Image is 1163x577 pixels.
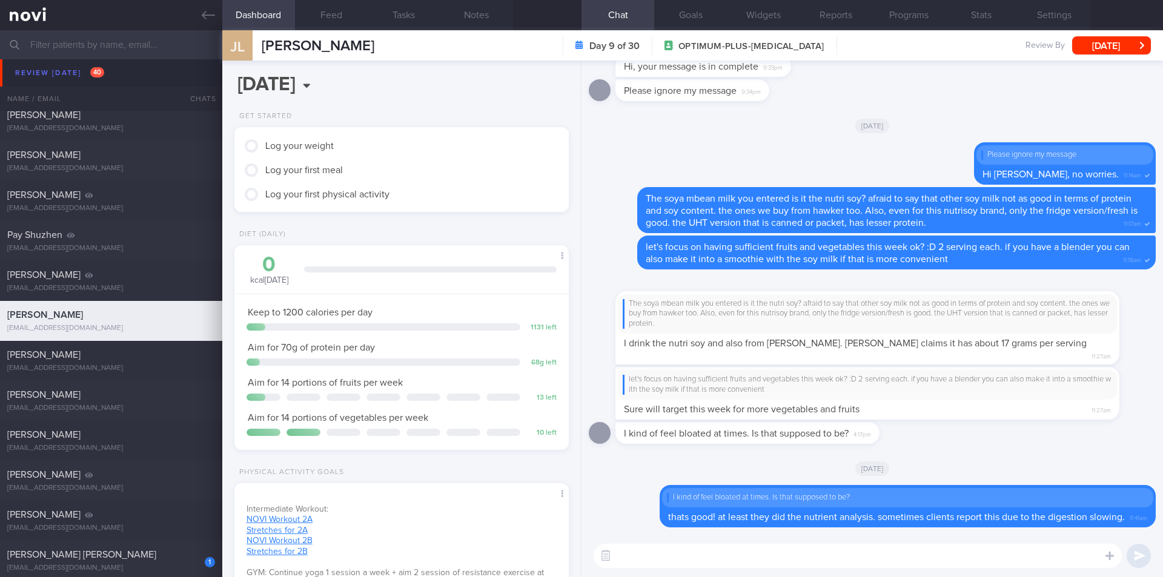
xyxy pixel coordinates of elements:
div: 10 left [526,429,557,438]
span: I drink the nutri soy and also from [PERSON_NAME]. [PERSON_NAME] claims it has about 17 grams per... [624,338,1087,348]
div: 1131 left [526,323,557,332]
div: [EMAIL_ADDRESS][DOMAIN_NAME] [7,564,215,573]
div: The soya mbean milk you entered is it the nutri soy? afraid to say that other soy milk not as goo... [623,299,1112,329]
span: 9:34pm [741,85,761,96]
div: Physical Activity Goals [234,468,344,477]
div: [EMAIL_ADDRESS][DOMAIN_NAME] [7,364,215,373]
span: 11:18am [1123,253,1141,265]
div: JL [214,23,260,70]
div: [EMAIL_ADDRESS][DOMAIN_NAME] [7,444,215,453]
a: NOVI Workout 2B [247,536,313,545]
span: OPTIMUM-PLUS-[MEDICAL_DATA] [678,41,824,53]
span: Hi [PERSON_NAME], no worries. [982,170,1119,179]
span: [PERSON_NAME] [7,350,81,360]
span: [DATE] [855,119,890,133]
div: kcal [DATE] [247,254,292,286]
div: [EMAIL_ADDRESS][DOMAIN_NAME] [7,324,215,333]
span: [PERSON_NAME] [7,270,81,280]
span: [PERSON_NAME] [PERSON_NAME] [7,550,156,559]
span: 11:27am [1092,349,1111,361]
span: [PERSON_NAME] [7,430,81,440]
span: 11:27am [1092,403,1111,415]
div: Diet (Daily) [234,230,286,239]
div: 68 g left [526,358,557,368]
div: [EMAIL_ADDRESS][DOMAIN_NAME] [7,244,215,253]
span: 9:33pm [763,61,783,72]
span: Sure will target this week for more vegetables and fruits [624,404,860,414]
span: [PERSON_NAME] [7,310,83,320]
div: [EMAIL_ADDRESS][DOMAIN_NAME] [7,84,215,93]
span: Aim for 14 portions of fruits per week [248,378,403,387]
span: Aim for 70g of protein per day [248,343,375,352]
span: [PERSON_NAME] [PERSON_NAME] [7,70,156,80]
span: Keep to 1200 calories per day [248,308,373,317]
span: [PERSON_NAME] [7,110,81,120]
div: [EMAIL_ADDRESS][DOMAIN_NAME] [7,204,215,213]
span: let's focus on having sufficient fruits and vegetables this week ok? :D 2 serving each. if you ha... [646,242,1130,264]
button: [DATE] [1072,36,1151,54]
span: [PERSON_NAME] [7,390,81,400]
div: Get Started [234,112,292,121]
div: [EMAIL_ADDRESS][DOMAIN_NAME] [7,524,215,533]
span: [PERSON_NAME] [7,470,81,480]
a: Stretches for 2A [247,526,308,535]
div: let's focus on having sufficient fruits and vegetables this week ok? :D 2 serving each. if you ha... [623,375,1112,395]
span: 11:17am [1124,217,1141,228]
span: [PERSON_NAME] [262,39,374,53]
span: I kind of feel bloated at times. Is that supposed to be? [624,429,849,438]
div: 0 [247,254,292,275]
span: Hi, your message is in complete [624,62,758,71]
span: 11:41am [1130,511,1147,523]
span: The soya mbean milk you entered is it the nutri soy? afraid to say that other soy milk not as goo... [646,194,1138,228]
span: Review By [1025,41,1065,51]
div: Please ignore my message [981,150,1148,160]
span: Aim for 14 portions of vegetables per week [248,413,428,423]
a: Stretches for 2B [247,547,308,556]
span: thats good! at least they did the nutrient analysis. sometimes clients report this due to the dig... [668,512,1125,522]
div: [EMAIL_ADDRESS][DOMAIN_NAME] [7,124,215,133]
div: I kind of feel bloated at times. Is that supposed to be? [667,493,1148,503]
div: [EMAIL_ADDRESS][DOMAIN_NAME] [7,404,215,413]
span: 11:14am [1124,168,1141,180]
div: 1 [205,557,215,567]
strong: Day 9 of 30 [589,40,640,52]
span: 4:17pm [853,427,871,439]
div: [EMAIL_ADDRESS][DOMAIN_NAME] [7,284,215,293]
span: Intermediate Workout: [247,505,328,513]
span: [PERSON_NAME] [7,190,81,200]
span: Pay Shuzhen [7,230,62,240]
div: [EMAIL_ADDRESS][DOMAIN_NAME] [7,164,215,173]
div: 13 left [526,394,557,403]
span: [PERSON_NAME] [7,150,81,160]
span: [PERSON_NAME] [7,510,81,519]
a: NOVI Workout 2A [247,515,313,524]
div: [EMAIL_ADDRESS][DOMAIN_NAME] [7,484,215,493]
span: Please ignore my message [624,86,737,96]
span: [DATE] [855,461,890,476]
